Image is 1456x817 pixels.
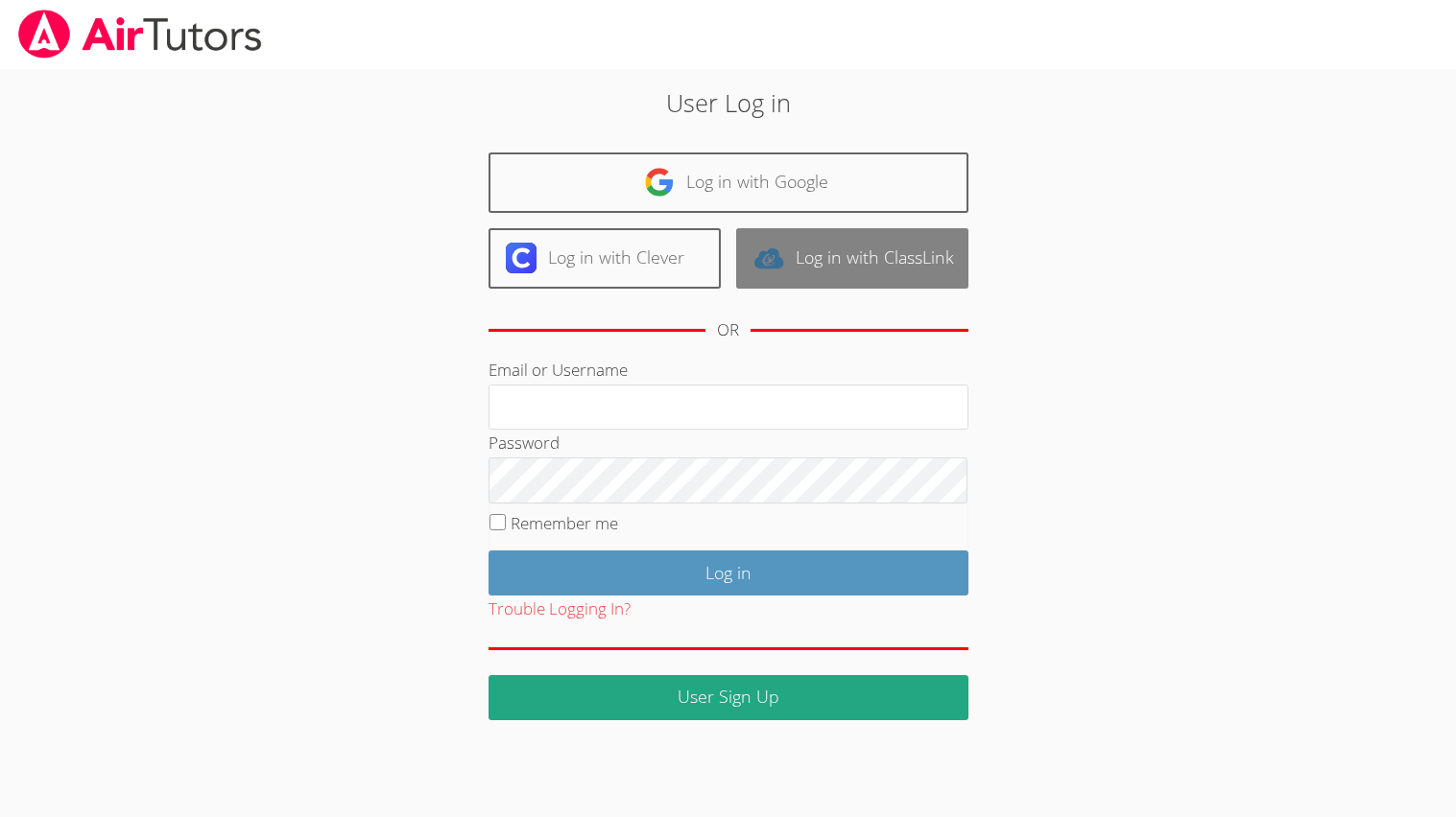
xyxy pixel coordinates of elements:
[489,595,631,623] button: Trouble Logging In?
[489,228,721,289] a: Log in with Clever
[489,675,968,720] a: User Sign Up
[16,10,264,58] img: airtutors_banner-c4298cdbf04f3fff15de1276eac7730deb9818008684d7c2e4769d2f7ddbe033.png
[506,243,537,273] img: clever-logo-6eab21bc6e7a338710f1a6ff85c0baf02591cd810cc4098c63d3a4b26e2feb20.svg
[511,512,618,534] label: Remember me
[736,228,968,289] a: Log in with ClassLink
[489,550,968,595] input: Log in
[489,432,560,454] label: Password
[753,243,784,273] img: classlink-logo-d6bb404cc1216ec64c9a2012d9dc4662098be43eaf13dc465df04b49fa7ab582.svg
[644,167,675,198] img: google-logo-50288ca7cdecda66e5e0955fdab243c47b7ad437acaf1139b6f446037453330a.svg
[717,316,739,344] div: OR
[335,84,1121,121] h2: User Log in
[489,152,968,213] a: Log in with Google
[489,359,628,381] label: Email or Username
